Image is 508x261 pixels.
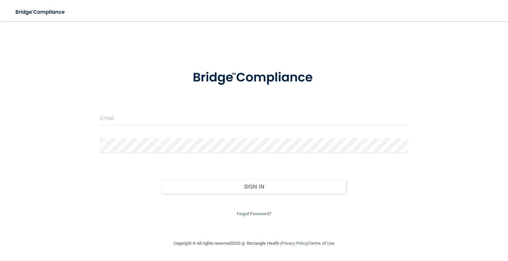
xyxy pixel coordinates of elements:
[162,179,346,194] button: Sign In
[10,5,71,19] img: bridge_compliance_login_screen.278c3ca4.svg
[180,61,328,94] img: bridge_compliance_login_screen.278c3ca4.svg
[133,233,375,254] div: Copyright © All rights reserved 2025 @ Rectangle Health | |
[237,211,271,216] a: Forgot Password?
[100,110,408,125] input: Email
[309,241,334,246] a: Terms of Use
[281,241,308,246] a: Privacy Policy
